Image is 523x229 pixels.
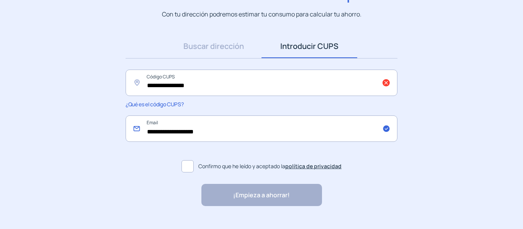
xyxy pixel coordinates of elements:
[285,162,342,170] a: política de privacidad
[261,34,357,58] a: Introducir CUPS
[166,34,261,58] a: Buscar dirección
[126,101,183,108] span: ¿Qué es el código CUPS?
[198,162,342,171] span: Confirmo que he leído y aceptado la
[162,10,361,19] p: Con tu dirección podremos estimar tu consumo para calcular tu ahorro.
